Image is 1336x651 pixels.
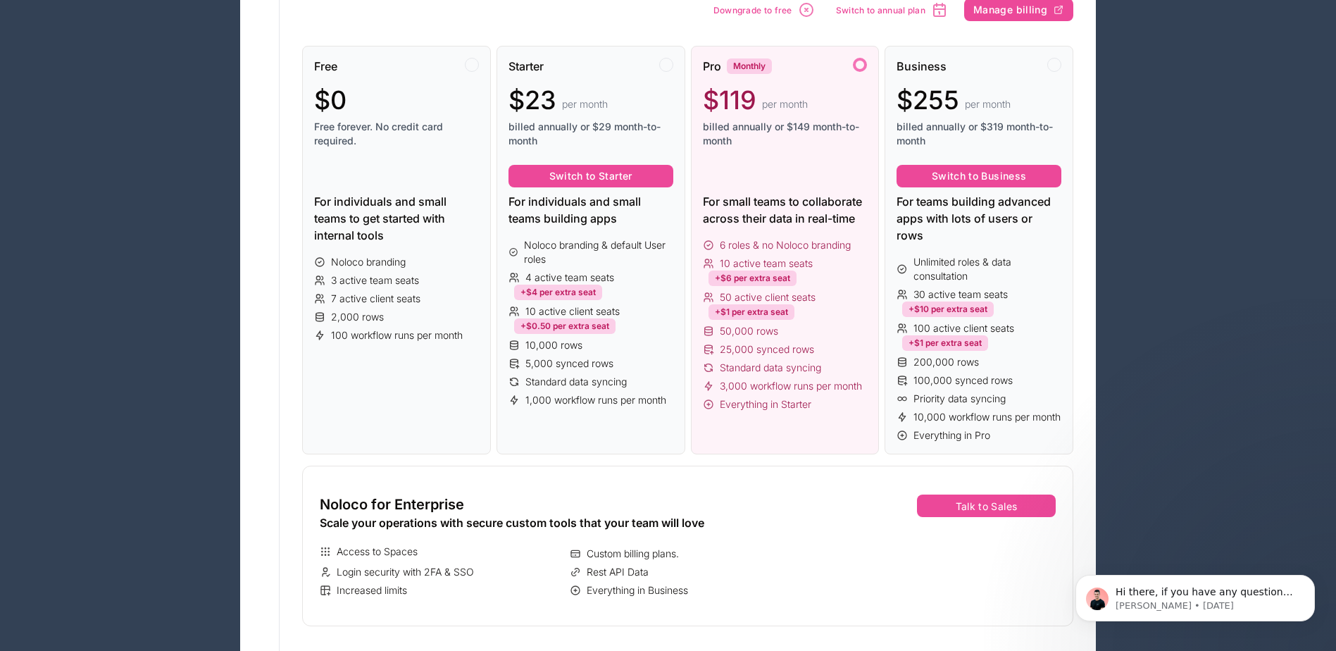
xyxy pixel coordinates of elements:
button: Switch to Starter [508,165,673,187]
iframe: Intercom notifications message [1054,545,1336,644]
span: Downgrade to free [713,5,792,15]
span: Free forever. No credit card required. [314,120,479,148]
button: Talk to Sales [917,495,1056,517]
span: 1,000 workflow runs per month [525,393,666,407]
span: billed annually or $319 month-to-month [897,120,1061,148]
span: Free [314,58,337,75]
span: $0 [314,86,347,114]
span: Pro [703,58,721,75]
span: 10 active client seats [525,304,620,318]
span: 100 active client seats [913,321,1014,335]
div: For teams building advanced apps with lots of users or rows [897,193,1061,244]
span: Everything in Starter [720,397,811,411]
div: For individuals and small teams to get started with internal tools [314,193,479,244]
span: 3 active team seats [331,273,419,287]
div: +$1 per extra seat [902,335,988,351]
div: +$10 per extra seat [902,302,994,317]
span: Noloco branding [331,255,406,269]
span: Custom billing plans. [587,547,679,561]
span: Everything in Pro [913,428,990,442]
span: Everything in Business [587,583,688,597]
span: 10 active team seats [720,256,813,271]
span: Noloco branding & default User roles [524,238,673,266]
span: $255 [897,86,959,114]
span: billed annually or $29 month-to-month [508,120,673,148]
span: Switch to annual plan [836,5,925,15]
span: 100 workflow runs per month [331,328,463,342]
span: 50,000 rows [720,324,778,338]
span: $119 [703,86,756,114]
span: Standard data syncing [720,361,821,375]
span: Standard data syncing [525,375,627,389]
span: Rest API Data [587,565,649,579]
span: 10,000 rows [525,338,582,352]
span: Increased limits [337,583,407,597]
button: Switch to Business [897,165,1061,187]
span: 25,000 synced rows [720,342,814,356]
div: +$4 per extra seat [514,285,602,300]
span: Priority data syncing [913,392,1006,406]
span: per month [965,97,1011,111]
span: Business [897,58,947,75]
span: 5,000 synced rows [525,356,613,371]
span: 4 active team seats [525,271,614,285]
div: For individuals and small teams building apps [508,193,673,227]
span: $23 [508,86,556,114]
span: billed annually or $149 month-to-month [703,120,868,148]
div: +$6 per extra seat [708,271,797,286]
div: +$1 per extra seat [708,304,794,320]
span: 7 active client seats [331,292,420,306]
span: 50 active client seats [720,290,816,304]
span: 30 active team seats [913,287,1008,302]
span: 10,000 workflow runs per month [913,410,1061,424]
span: per month [762,97,808,111]
span: 2,000 rows [331,310,384,324]
span: Login security with 2FA & SSO [337,565,474,579]
div: Scale your operations with secure custom tools that your team will love [320,514,813,531]
div: For small teams to collaborate across their data in real-time [703,193,868,227]
div: Monthly [727,58,772,74]
div: +$0.50 per extra seat [514,318,616,334]
span: 100,000 synced rows [913,373,1013,387]
span: Access to Spaces [337,545,418,559]
span: 6 roles & no Noloco branding [720,238,851,252]
span: Manage billing [973,4,1047,16]
span: per month [562,97,608,111]
span: 3,000 workflow runs per month [720,379,862,393]
span: Unlimited roles & data consultation [913,255,1061,283]
span: Noloco for Enterprise [320,495,464,514]
span: 200,000 rows [913,355,979,369]
span: Starter [508,58,544,75]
